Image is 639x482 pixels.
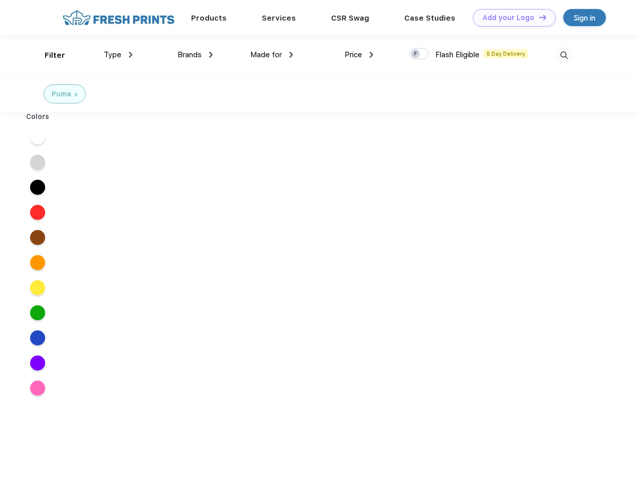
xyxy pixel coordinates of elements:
[104,50,121,59] span: Type
[435,50,480,59] span: Flash Eligible
[178,50,202,59] span: Brands
[556,47,572,64] img: desktop_search.svg
[19,111,57,122] div: Colors
[574,12,595,24] div: Sign in
[483,14,534,22] div: Add your Logo
[345,50,362,59] span: Price
[289,52,293,58] img: dropdown.png
[191,14,227,23] a: Products
[484,49,528,58] span: 5 Day Delivery
[74,93,78,96] img: filter_cancel.svg
[209,52,213,58] img: dropdown.png
[370,52,373,58] img: dropdown.png
[60,9,178,27] img: fo%20logo%202.webp
[539,15,546,20] img: DT
[250,50,282,59] span: Made for
[45,50,65,61] div: Filter
[262,14,296,23] a: Services
[563,9,606,26] a: Sign in
[129,52,132,58] img: dropdown.png
[52,89,71,99] div: Puma
[331,14,369,23] a: CSR Swag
